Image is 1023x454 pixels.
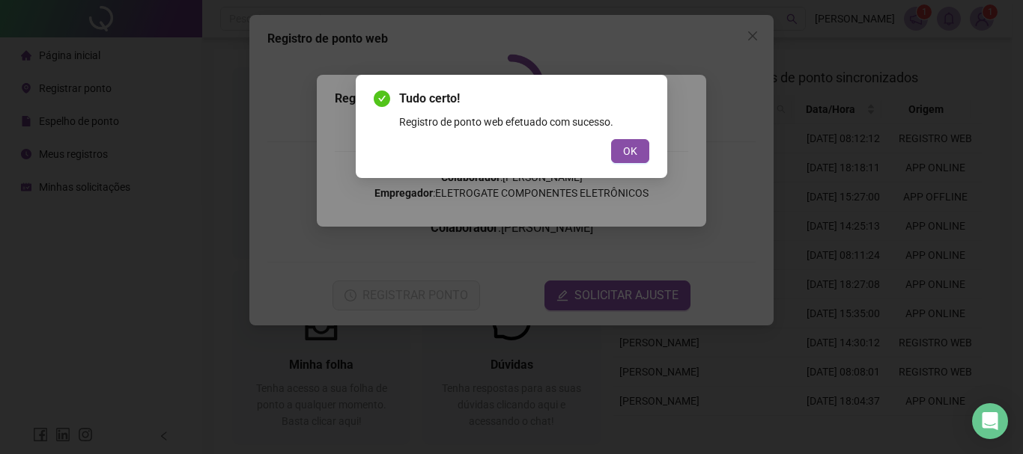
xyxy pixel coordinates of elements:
[374,91,390,107] span: check-circle
[972,403,1008,439] div: Open Intercom Messenger
[399,90,649,108] span: Tudo certo!
[611,139,649,163] button: OK
[623,143,637,159] span: OK
[399,114,649,130] div: Registro de ponto web efetuado com sucesso.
